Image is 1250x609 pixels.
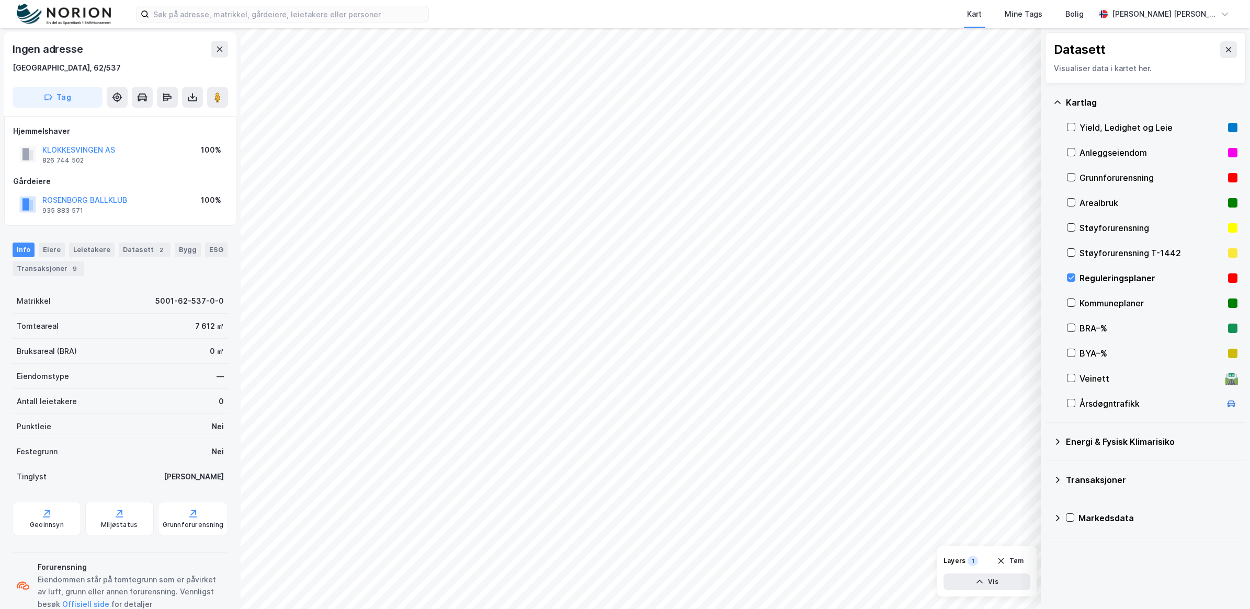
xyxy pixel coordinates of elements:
div: Kartlag [1066,96,1237,109]
div: 0 [219,395,224,408]
div: Anleggseiendom [1079,146,1224,159]
div: Bolig [1065,8,1084,20]
div: Matrikkel [17,295,51,307]
div: [PERSON_NAME] [164,470,224,483]
div: Reguleringsplaner [1079,272,1224,284]
div: ESG [205,243,228,257]
div: Årsdøgntrafikk [1079,397,1221,410]
div: 5001-62-537-0-0 [155,295,224,307]
button: Tøm [990,553,1030,569]
div: Forurensning [38,561,224,573]
div: 2 [156,245,166,255]
div: Eiendomstype [17,370,69,383]
div: Datasett [1054,41,1106,58]
div: Mine Tags [1005,8,1042,20]
div: Miljøstatus [101,521,138,529]
div: 100% [201,144,221,156]
div: Yield, Ledighet og Leie [1079,121,1224,134]
div: Visualiser data i kartet her. [1054,62,1237,75]
div: Transaksjoner [13,261,84,276]
div: Info [13,243,35,257]
div: Punktleie [17,420,51,433]
div: Nei [212,420,224,433]
div: [PERSON_NAME] [PERSON_NAME] [1112,8,1217,20]
button: Vis [944,573,1030,590]
div: Støyforurensning [1079,222,1224,234]
input: Søk på adresse, matrikkel, gårdeiere, leietakere eller personer [149,6,428,22]
div: Kart [967,8,982,20]
div: [GEOGRAPHIC_DATA], 62/537 [13,62,121,74]
div: Markedsdata [1078,512,1237,524]
div: 9 [70,263,80,274]
iframe: Chat Widget [1198,559,1250,609]
div: 826 744 502 [42,156,84,165]
div: Hjemmelshaver [13,125,228,137]
div: Bygg [175,243,201,257]
div: Kommuneplaner [1079,297,1224,309]
div: Grunnforurensning [163,521,223,529]
div: Støyforurensning T-1442 [1079,247,1224,259]
div: 0 ㎡ [210,345,224,358]
div: 🛣️ [1224,372,1238,385]
div: BRA–% [1079,322,1224,335]
div: Bruksareal (BRA) [17,345,77,358]
div: Ingen adresse [13,41,85,58]
div: BYA–% [1079,347,1224,360]
div: Antall leietakere [17,395,77,408]
div: — [217,370,224,383]
div: 100% [201,194,221,206]
div: Nei [212,445,224,458]
button: Tag [13,87,103,108]
div: Transaksjoner [1066,474,1237,486]
div: 1 [968,556,978,566]
div: Kontrollprogram for chat [1198,559,1250,609]
div: Datasett [119,243,171,257]
div: 7 612 ㎡ [195,320,224,332]
div: Arealbruk [1079,197,1224,209]
div: Energi & Fysisk Klimarisiko [1066,435,1237,448]
div: Gårdeiere [13,175,228,188]
div: Layers [944,557,965,565]
div: Grunnforurensning [1079,171,1224,184]
div: Tinglyst [17,470,47,483]
div: Festegrunn [17,445,58,458]
img: norion-logo.80e7a08dc31c2e691866.png [17,4,111,25]
div: Geoinnsyn [30,521,64,529]
div: Leietakere [69,243,115,257]
div: Veinett [1079,372,1221,385]
div: Tomteareal [17,320,59,332]
div: 935 883 571 [42,206,83,215]
div: Eiere [39,243,65,257]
